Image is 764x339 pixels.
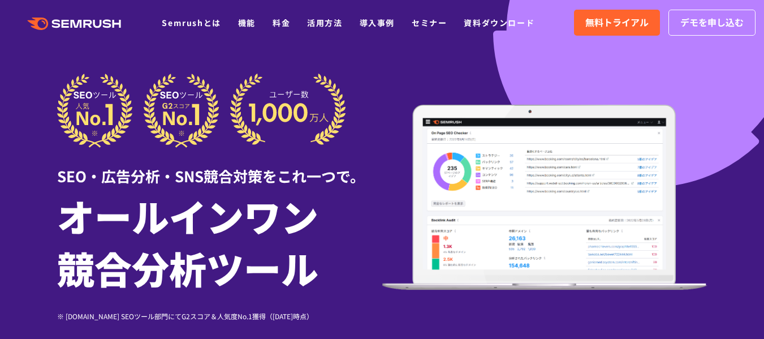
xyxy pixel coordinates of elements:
[360,17,395,28] a: 導入事例
[57,148,382,187] div: SEO・広告分析・SNS競合対策をこれ一つで。
[273,17,290,28] a: 料金
[57,190,382,294] h1: オールインワン 競合分析ツール
[585,15,649,30] span: 無料トライアル
[464,17,534,28] a: 資料ダウンロード
[57,311,382,321] div: ※ [DOMAIN_NAME] SEOツール部門にてG2スコア＆人気度No.1獲得（[DATE]時点）
[162,17,221,28] a: Semrushとは
[680,15,744,30] span: デモを申し込む
[307,17,342,28] a: 活用方法
[668,10,756,36] a: デモを申し込む
[574,10,660,36] a: 無料トライアル
[238,17,256,28] a: 機能
[412,17,447,28] a: セミナー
